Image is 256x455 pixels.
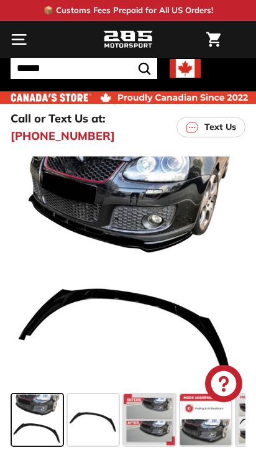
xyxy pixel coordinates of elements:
[11,127,115,144] a: [PHONE_NUMBER]
[11,110,106,127] p: Call or Text Us at:
[201,365,246,405] inbox-online-store-chat: Shopify online store chat
[176,117,245,137] a: Text Us
[204,121,236,134] p: Text Us
[11,58,157,79] input: Search
[200,22,227,57] a: Cart
[103,29,153,50] img: Logo_285_Motorsport_areodynamics_components
[43,4,213,17] p: 📦 Customs Fees Prepaid for All US Orders!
